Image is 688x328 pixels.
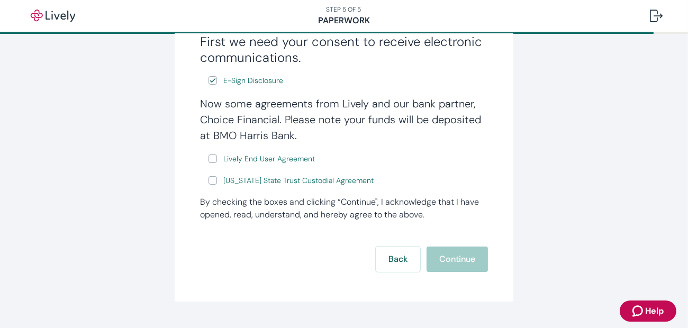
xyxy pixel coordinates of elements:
[376,247,420,272] button: Back
[23,10,83,22] img: Lively
[221,152,317,166] a: e-sign disclosure document
[200,196,488,221] div: By checking the boxes and clicking “Continue", I acknowledge that I have opened, read, understand...
[223,153,315,165] span: Lively End User Agreement
[221,74,285,87] a: e-sign disclosure document
[641,3,671,29] button: Log out
[221,174,376,187] a: e-sign disclosure document
[223,175,374,186] span: [US_STATE] State Trust Custodial Agreement
[620,300,676,322] button: Zendesk support iconHelp
[200,34,488,66] h3: First we need your consent to receive electronic communications.
[632,305,645,317] svg: Zendesk support icon
[645,305,664,317] span: Help
[200,96,488,143] h4: Now some agreements from Lively and our bank partner, Choice Financial. Please note your funds wi...
[223,75,283,86] span: E-Sign Disclosure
